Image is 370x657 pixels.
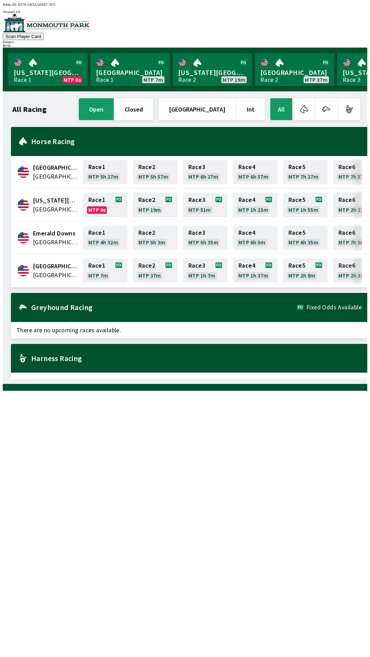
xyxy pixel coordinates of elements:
div: Race 2 [260,77,278,82]
span: MTP 6h 5m [238,240,266,245]
span: Emerald Downs [33,229,79,238]
span: United States [33,238,79,247]
span: Race 3 [188,164,205,170]
span: Race 3 [188,230,205,235]
a: Race3MTP 1h 7m [183,258,227,283]
a: Race5MTP 1h 55m [283,193,328,217]
span: MTP 7m [88,273,108,278]
img: venue logo [3,14,89,32]
div: Balance [3,40,367,44]
button: Int [236,98,265,120]
button: Scan Player Card [3,33,44,40]
div: Race 1 [96,77,114,82]
span: Race 5 [288,164,305,170]
button: All [270,98,292,120]
h2: Horse Racing [31,139,362,144]
span: Race 4 [238,164,255,170]
span: MTP 51m [188,207,211,212]
h2: Harness Racing [31,356,362,361]
span: MTP 5h 35m [188,240,218,245]
a: [US_STATE][GEOGRAPHIC_DATA]Race 2MTP 19m [173,53,252,86]
span: Race 2 [138,263,155,268]
div: Version 1.4.0 [3,10,367,14]
button: closed [114,98,153,120]
span: MTP 5h 27m [88,174,118,179]
span: Delaware Park [33,196,79,205]
a: Race1MTP 4h 32m [83,226,127,250]
span: [GEOGRAPHIC_DATA] [260,68,329,77]
a: Race2MTP 5h 57m [133,160,177,184]
button: [GEOGRAPHIC_DATA] [159,98,236,120]
span: There are no upcoming races available. [11,373,367,389]
a: Race4MTP 6h 5m [233,226,277,250]
div: Public ID: [3,3,367,7]
span: MTP 2h 8m [288,273,316,278]
div: Race 2 [178,77,196,82]
a: Race4MTP 1h 23m [233,193,277,217]
span: MTP 1h 55m [288,207,318,212]
a: Race5MTP 6h 35m [283,226,328,250]
a: [US_STATE][GEOGRAPHIC_DATA]Race 1MTP 0s [8,53,88,86]
span: MTP 0s [64,77,81,82]
span: Race 6 [338,164,355,170]
span: United States [33,172,79,181]
span: Race 2 [138,230,155,235]
div: $ 0.00 [3,44,367,48]
span: Race 4 [238,230,255,235]
span: MTP 0s [88,207,106,212]
span: XS7N-UKXU-HXK7-767J [18,3,55,7]
span: Race 1 [88,197,105,203]
span: MTP 37m [138,273,161,278]
span: Race 1 [88,263,105,268]
a: Race5MTP 7h 27m [283,160,328,184]
span: MTP 7h 27m [288,174,318,179]
span: Canterbury Park [33,163,79,172]
span: Fixed Odds Available [306,305,362,310]
span: Race 1 [88,230,105,235]
a: Race1MTP 0s [83,193,127,217]
span: There are no upcoming races available. [11,322,367,338]
span: MTP 1h 37m [238,273,268,278]
span: MTP 2h 33m [338,273,368,278]
span: Monmouth Park [33,262,79,271]
span: MTP 5h 57m [138,174,168,179]
a: [GEOGRAPHIC_DATA]Race 2MTP 37m [255,53,334,86]
span: [US_STATE][GEOGRAPHIC_DATA] [14,68,82,77]
span: United States [33,205,79,214]
span: Race 6 [338,197,355,203]
span: Race 2 [138,164,155,170]
span: Race 5 [288,197,305,203]
span: MTP 7h 5m [338,240,366,245]
a: Race2MTP 5h 3m [133,226,177,250]
span: Race 4 [238,263,255,268]
span: MTP 7m [144,77,163,82]
span: MTP 6h 35m [288,240,318,245]
span: MTP 19m [138,207,161,212]
span: MTP 5h 3m [138,240,165,245]
a: Race4MTP 6h 57m [233,160,277,184]
a: Race3MTP 6h 27m [183,160,227,184]
h1: All Racing [12,106,47,112]
span: MTP 1h 7m [188,273,215,278]
span: MTP 2h 27m [338,207,368,212]
span: Race 4 [238,197,255,203]
span: MTP 1h 23m [238,207,268,212]
span: United States [33,271,79,280]
a: Race1MTP 7m [83,258,127,283]
span: Race 6 [338,263,355,268]
span: MTP 4h 32m [88,240,118,245]
span: MTP 6h 57m [238,174,268,179]
span: [GEOGRAPHIC_DATA] [96,68,164,77]
a: Race3MTP 51m [183,193,227,217]
span: Race 5 [288,263,305,268]
a: Race2MTP 37m [133,258,177,283]
a: Race4MTP 1h 37m [233,258,277,283]
h2: Greyhound Racing [31,305,297,310]
span: MTP 6h 27m [188,174,218,179]
button: open [79,98,114,120]
span: [US_STATE][GEOGRAPHIC_DATA] [178,68,247,77]
a: Race1MTP 5h 27m [83,160,127,184]
div: Race 1 [14,77,32,82]
a: [GEOGRAPHIC_DATA]Race 1MTP 7m [90,53,170,86]
span: Race 2 [138,197,155,203]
